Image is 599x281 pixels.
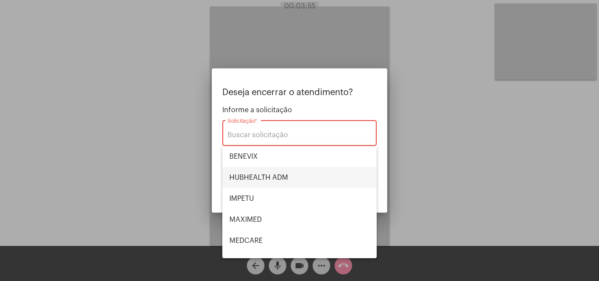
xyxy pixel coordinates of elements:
[228,131,371,139] input: Buscar solicitação
[229,251,370,272] span: POSITIVA
[222,88,377,97] p: Deseja encerrar o atendimento?
[229,230,370,251] span: MEDCARE
[229,209,370,230] span: MAXIMED
[229,167,370,188] span: HUBHEALTH ADM
[229,146,370,167] span: BENEVIX
[222,106,377,114] span: Informe a solicitação
[229,188,370,209] span: IMPETU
